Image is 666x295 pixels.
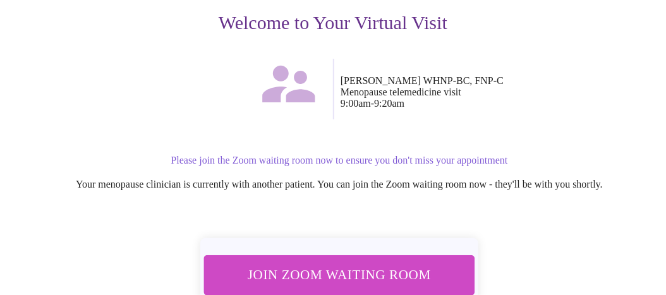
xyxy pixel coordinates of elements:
[20,12,646,33] h3: Welcome to Your Virtual Visit
[221,263,459,287] span: Join Zoom Waiting Room
[33,179,646,190] p: Your menopause clinician is currently with another patient. You can join the Zoom waiting room no...
[33,155,646,166] p: Please join the Zoom waiting room now to ensure you don't miss your appointment
[341,75,646,109] p: [PERSON_NAME] WHNP-BC, FNP-C Menopause telemedicine visit 9:00am - 9:20am
[203,255,475,295] button: Join Zoom Waiting Room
